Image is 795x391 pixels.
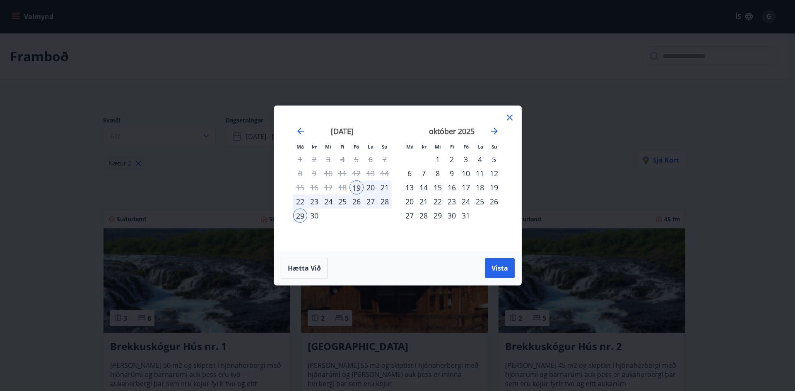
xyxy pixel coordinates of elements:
[431,166,445,180] td: Choose miðvikudagur, 8. október 2025 as your check-out date. It’s available.
[331,126,354,136] strong: [DATE]
[445,152,459,166] td: Choose fimmtudagur, 2. október 2025 as your check-out date. It’s available.
[450,144,454,150] small: Fi
[364,194,378,209] td: Selected. laugardagur, 27. september 2025
[378,180,392,194] td: Selected. sunnudagur, 21. september 2025
[307,166,321,180] td: Not available. þriðjudagur, 9. september 2025
[325,144,331,150] small: Mi
[473,194,487,209] td: Choose laugardagur, 25. október 2025 as your check-out date. It’s available.
[406,144,414,150] small: Má
[473,194,487,209] div: 25
[459,180,473,194] td: Choose föstudagur, 17. október 2025 as your check-out date. It’s available.
[431,180,445,194] div: 15
[293,166,307,180] td: Not available. mánudagur, 8. september 2025
[378,194,392,209] td: Selected. sunnudagur, 28. september 2025
[349,194,364,209] div: 26
[422,144,426,150] small: Þr
[335,194,349,209] div: 25
[354,144,359,150] small: Fö
[417,209,431,223] td: Choose þriðjudagur, 28. október 2025 as your check-out date. It’s available.
[364,166,378,180] td: Not available. laugardagur, 13. september 2025
[402,209,417,223] td: Choose mánudagur, 27. október 2025 as your check-out date. It’s available.
[429,126,475,136] strong: október 2025
[459,180,473,194] div: 17
[321,152,335,166] td: Not available. miðvikudagur, 3. september 2025
[459,209,473,223] div: 31
[431,209,445,223] div: 29
[417,180,431,194] div: 14
[445,180,459,194] div: 16
[431,194,445,209] td: Choose miðvikudagur, 22. október 2025 as your check-out date. It’s available.
[431,194,445,209] div: 22
[293,180,307,194] td: Not available. mánudagur, 15. september 2025
[473,166,487,180] td: Choose laugardagur, 11. október 2025 as your check-out date. It’s available.
[459,194,473,209] div: 24
[364,152,378,166] td: Not available. laugardagur, 6. september 2025
[445,166,459,180] div: 9
[459,166,473,180] div: 10
[417,194,431,209] div: 21
[487,194,501,209] div: 26
[431,180,445,194] td: Choose miðvikudagur, 15. október 2025 as your check-out date. It’s available.
[445,194,459,209] div: 23
[445,194,459,209] td: Choose fimmtudagur, 23. október 2025 as your check-out date. It’s available.
[402,180,417,194] div: 13
[364,180,378,194] div: 20
[402,180,417,194] td: Choose mánudagur, 13. október 2025 as your check-out date. It’s available.
[402,194,417,209] div: 20
[402,209,417,223] div: 27
[335,180,349,194] td: Not available. fimmtudagur, 18. september 2025
[307,194,321,209] td: Selected. þriðjudagur, 23. september 2025
[378,180,392,194] div: 21
[473,166,487,180] div: 11
[487,166,501,180] td: Choose sunnudagur, 12. október 2025 as your check-out date. It’s available.
[473,180,487,194] div: 18
[487,152,501,166] td: Choose sunnudagur, 5. október 2025 as your check-out date. It’s available.
[382,144,388,150] small: Su
[417,209,431,223] div: 28
[431,166,445,180] div: 8
[307,180,321,194] td: Not available. þriðjudagur, 16. september 2025
[364,180,378,194] td: Selected. laugardagur, 20. september 2025
[349,194,364,209] td: Selected. föstudagur, 26. september 2025
[417,180,431,194] td: Choose þriðjudagur, 14. október 2025 as your check-out date. It’s available.
[321,194,335,209] td: Selected. miðvikudagur, 24. september 2025
[445,152,459,166] div: 2
[477,144,483,150] small: La
[487,194,501,209] td: Choose sunnudagur, 26. október 2025 as your check-out date. It’s available.
[335,166,349,180] td: Not available. fimmtudagur, 11. september 2025
[293,209,307,223] div: 29
[349,180,364,194] div: 19
[296,144,304,150] small: Má
[459,166,473,180] td: Choose föstudagur, 10. október 2025 as your check-out date. It’s available.
[417,166,431,180] div: 7
[431,152,445,166] div: 1
[321,166,335,180] td: Not available. miðvikudagur, 10. september 2025
[312,144,317,150] small: Þr
[491,264,508,273] span: Vista
[473,180,487,194] td: Choose laugardagur, 18. október 2025 as your check-out date. It’s available.
[307,209,321,223] td: Choose þriðjudagur, 30. september 2025 as your check-out date. It’s available.
[378,166,392,180] td: Not available. sunnudagur, 14. september 2025
[364,194,378,209] div: 27
[459,194,473,209] td: Choose föstudagur, 24. október 2025 as your check-out date. It’s available.
[402,166,417,180] div: 6
[296,126,306,136] div: Move backward to switch to the previous month.
[489,126,499,136] div: Move forward to switch to the next month.
[321,180,335,194] td: Not available. miðvikudagur, 17. september 2025
[487,180,501,194] td: Choose sunnudagur, 19. október 2025 as your check-out date. It’s available.
[491,144,497,150] small: Su
[293,152,307,166] td: Not available. mánudagur, 1. september 2025
[473,152,487,166] td: Choose laugardagur, 4. október 2025 as your check-out date. It’s available.
[307,152,321,166] td: Not available. þriðjudagur, 2. september 2025
[417,166,431,180] td: Choose þriðjudagur, 7. október 2025 as your check-out date. It’s available.
[445,180,459,194] td: Choose fimmtudagur, 16. október 2025 as your check-out date. It’s available.
[459,152,473,166] div: 3
[293,209,307,223] td: Selected as end date. mánudagur, 29. september 2025
[340,144,344,150] small: Fi
[281,258,328,278] button: Hætta við
[431,152,445,166] td: Choose miðvikudagur, 1. október 2025 as your check-out date. It’s available.
[459,152,473,166] td: Choose föstudagur, 3. október 2025 as your check-out date. It’s available.
[473,152,487,166] div: 4
[378,152,392,166] td: Not available. sunnudagur, 7. september 2025
[402,194,417,209] td: Choose mánudagur, 20. október 2025 as your check-out date. It’s available.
